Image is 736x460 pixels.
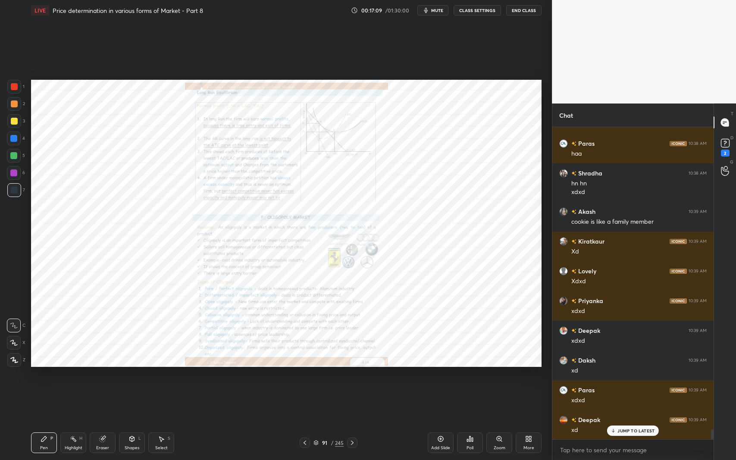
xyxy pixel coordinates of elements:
div: 91 [320,440,329,445]
div: 3 [7,114,25,128]
div: 4 [7,131,25,145]
div: Add Slide [431,446,450,450]
div: xdxd [571,337,707,345]
div: xdxd [571,307,707,316]
div: xd [571,366,707,375]
div: 5 [7,149,25,163]
div: Z [7,353,25,367]
div: P [50,436,53,441]
div: xd [571,426,707,435]
p: G [730,159,733,165]
div: 10:39 AM [689,269,707,274]
img: iconic-dark.1390631f.png [670,417,687,422]
div: 10:39 AM [689,209,707,214]
h6: Daksh [576,356,595,365]
img: d49aad356a7e449b8f7dd0a68cca078a.jpg [559,386,568,394]
h6: Priyanka [576,296,603,305]
div: grid [552,127,714,439]
div: xdxd [571,396,707,405]
h6: Paras [576,385,595,394]
div: 10:39 AM [689,328,707,333]
p: JUMP TO LATEST [617,428,655,433]
p: D [730,135,733,141]
div: Poll [467,446,473,450]
div: Xd [571,247,707,256]
div: Highlight [65,446,82,450]
img: 7583716aad9443be9b0c998d6339928e.jpg [559,326,568,335]
img: 64740f6630c743fa8c2b3f2aaac1ea3f.jpg [559,297,568,305]
img: no-rating-badge.077c3623.svg [571,358,576,363]
img: d49aad356a7e449b8f7dd0a68cca078a.jpg [559,139,568,148]
div: S [168,436,170,441]
div: 2 [721,150,730,156]
h6: Paras [576,139,595,148]
div: 10:39 AM [689,239,707,244]
img: no-rating-badge.077c3623.svg [571,269,576,274]
p: Chat [552,104,580,127]
div: 10:38 AM [689,171,707,176]
img: no-rating-badge.077c3623.svg [571,141,576,146]
div: L [138,436,141,441]
div: / [331,440,333,445]
img: iconic-dark.1390631f.png [670,141,687,146]
div: X [7,336,25,350]
img: f077464141ae4137bb10a53b07a79da6.jpg [559,169,568,178]
div: 245 [335,439,344,447]
div: cookie is like a family member [571,218,707,226]
img: 6ae1e2931fbf4cf4a06fdd9bbc23c4b4.jpg [559,416,568,424]
div: More [523,446,534,450]
img: 6fa27dcddd77412a89ca1dece82448c3.jpg [559,356,568,365]
h6: Akash [576,207,595,216]
div: H [79,436,82,441]
img: no-rating-badge.077c3623.svg [571,210,576,214]
img: no-rating-badge.077c3623.svg [571,239,576,244]
span: mute [431,7,443,13]
img: no-rating-badge.077c3623.svg [571,171,576,176]
div: 10:38 AM [689,141,707,146]
div: haa [571,150,707,158]
div: 10:39 AM [689,298,707,304]
div: 1 [7,80,25,94]
img: iconic-dark.1390631f.png [670,388,687,393]
button: mute [417,5,448,16]
img: iconic-dark.1390631f.png [670,269,687,274]
div: Xdxd [571,277,707,286]
div: LIVE [31,5,49,16]
div: Shapes [125,446,139,450]
div: C [7,319,25,332]
div: xdxd [571,188,707,197]
div: 7 [7,183,25,197]
div: 2 [7,97,25,111]
img: no-rating-badge.077c3623.svg [571,418,576,422]
img: iconic-dark.1390631f.png [670,239,687,244]
div: Select [155,446,168,450]
div: Zoom [494,446,505,450]
img: no-rating-badge.077c3623.svg [571,299,576,304]
h6: Shradha [576,169,602,178]
button: CLASS SETTINGS [454,5,501,16]
h4: Price determination in various forms of Market - Part 8 [53,6,203,15]
div: 6 [7,166,25,180]
img: iconic-dark.1390631f.png [670,298,687,304]
img: no-rating-badge.077c3623.svg [571,329,576,333]
div: Pen [40,446,48,450]
button: End Class [506,5,542,16]
h6: Deepak [576,326,600,335]
img: 731bb12b01eb445b9ee835ffc7339574.jpg [559,207,568,216]
div: 10:39 AM [689,358,707,363]
h6: Deepak [576,415,600,424]
img: no-rating-badge.077c3623.svg [571,388,576,393]
img: default.png [559,267,568,275]
div: 10:39 AM [689,388,707,393]
div: 10:39 AM [689,417,707,422]
h6: Lovely [576,266,596,275]
div: hn hn [571,179,707,188]
img: 1a7c9b30c1a54afba879048832061837.jpg [559,237,568,246]
div: Eraser [96,446,109,450]
p: T [731,110,733,117]
h6: Kiratkaur [576,237,604,246]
